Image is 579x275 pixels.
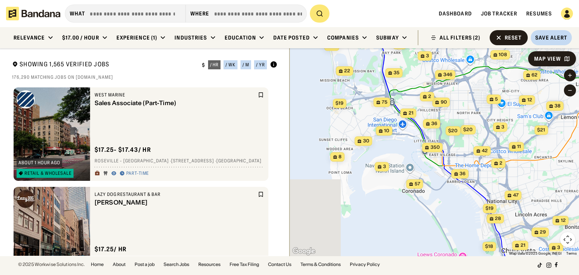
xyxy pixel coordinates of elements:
div: 176,290 matching jobs on [DOMAIN_NAME] [12,74,277,80]
img: Google [291,246,316,256]
a: Search Jobs [164,262,189,267]
span: 12 [561,217,566,224]
div: Retail & Wholesale [25,171,72,176]
a: Dashboard [439,10,472,17]
span: 2 [499,160,502,167]
div: Map View [534,56,561,61]
div: about 1 hour ago [18,160,60,165]
div: Sales Associate (Part-Time) [95,99,256,107]
div: Lazy Dog Restaurant & Bar [95,191,256,197]
span: 30 [363,138,369,144]
span: 36 [460,171,466,177]
a: Resources [198,262,221,267]
div: Reset [505,35,522,40]
div: Relevance [14,34,45,41]
span: 28 [495,215,501,222]
div: $ 17.25 - $17.43 / hr [95,146,151,154]
span: 8 [339,154,342,160]
span: 5 [495,96,498,102]
div: / wk [225,63,236,67]
div: Save Alert [535,34,567,41]
button: Map camera controls [560,232,575,247]
span: 47 [513,192,519,199]
div: / m [242,63,249,67]
span: 350 [430,144,440,151]
span: 21 [409,110,414,116]
a: Contact Us [268,262,291,267]
img: West Marine logo [17,90,35,108]
span: 57 [415,181,420,187]
span: $19 [486,205,493,211]
div: Roseville - [GEOGRAPHIC_DATA] · [STREET_ADDRESS] · [GEOGRAPHIC_DATA] [95,158,264,164]
div: Industries [175,34,207,41]
a: About [113,262,126,267]
div: Showing 1,565 Verified Jobs [12,60,196,70]
span: 90 [441,99,447,105]
span: 11 [517,144,521,150]
span: 2 [428,93,431,100]
span: 3 [383,163,386,170]
a: Post a job [135,262,155,267]
span: 10 [384,128,389,134]
span: 42 [482,148,488,154]
div: © 2025 Workwise Solutions Inc. [18,262,85,267]
span: 3 [426,53,429,59]
div: Where [190,10,210,17]
span: 29 [540,229,546,235]
div: Education [225,34,256,41]
img: Lazy Dog Restaurant & Bar logo [17,190,35,208]
a: Open this area in Google Maps (opens a new window) [291,246,316,256]
a: Resumes [526,10,552,17]
span: 12 [527,97,532,103]
span: 35 [394,70,400,76]
span: 38 [554,103,561,109]
div: grid [12,84,277,256]
span: 3 [557,244,560,251]
div: / hr [210,63,219,67]
div: Date Posted [273,34,310,41]
div: $ 17.25 / hr [95,245,127,253]
div: Companies [327,34,359,41]
span: $19 [335,100,343,106]
div: [PERSON_NAME] [95,199,256,206]
div: $ [202,62,205,68]
a: Job Tracker [481,10,517,17]
span: $20 [448,128,458,133]
span: $20 [463,127,473,132]
div: $17.00 / hour [62,34,99,41]
span: 62 [532,72,538,78]
span: 108 [499,52,507,58]
img: Bandana logotype [6,7,60,20]
a: Terms (opens in new tab) [566,251,577,255]
span: $21 [537,127,545,133]
div: Experience (1) [116,34,158,41]
a: Terms & Conditions [300,262,341,267]
span: 75 [382,99,388,105]
span: 3 [501,124,504,130]
span: 22 [344,68,350,74]
div: Subway [376,34,399,41]
span: $18 [485,243,493,249]
div: West Marine [95,92,256,98]
div: ALL FILTERS (2) [440,35,481,40]
span: Map data ©2025 Google, INEGI [509,251,562,255]
a: Home [91,262,104,267]
span: 36 [431,121,437,127]
a: Privacy Policy [350,262,380,267]
div: / yr [256,63,265,67]
div: what [70,10,85,17]
a: Free Tax Filing [230,262,259,267]
span: 21 [521,242,525,249]
div: Part-time [126,171,149,177]
span: 346 [443,72,452,78]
